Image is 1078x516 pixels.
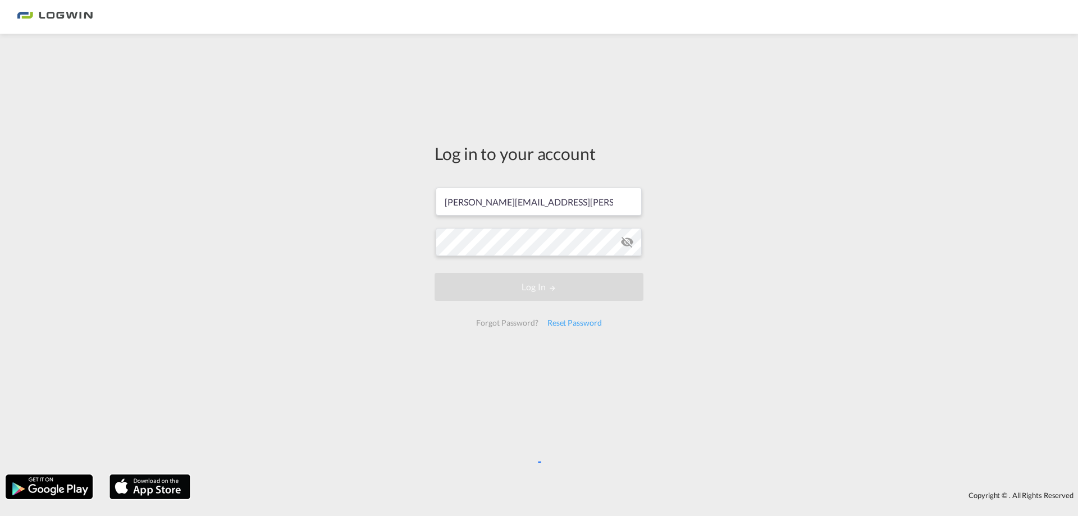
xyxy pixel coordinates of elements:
[472,313,542,333] div: Forgot Password?
[543,313,606,333] div: Reset Password
[620,235,634,249] md-icon: icon-eye-off
[196,486,1078,505] div: Copyright © . All Rights Reserved
[435,141,643,165] div: Log in to your account
[436,188,642,216] input: Enter email/phone number
[17,4,93,30] img: 2761ae10d95411efa20a1f5e0282d2d7.png
[108,473,191,500] img: apple.png
[4,473,94,500] img: google.png
[435,273,643,301] button: LOGIN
